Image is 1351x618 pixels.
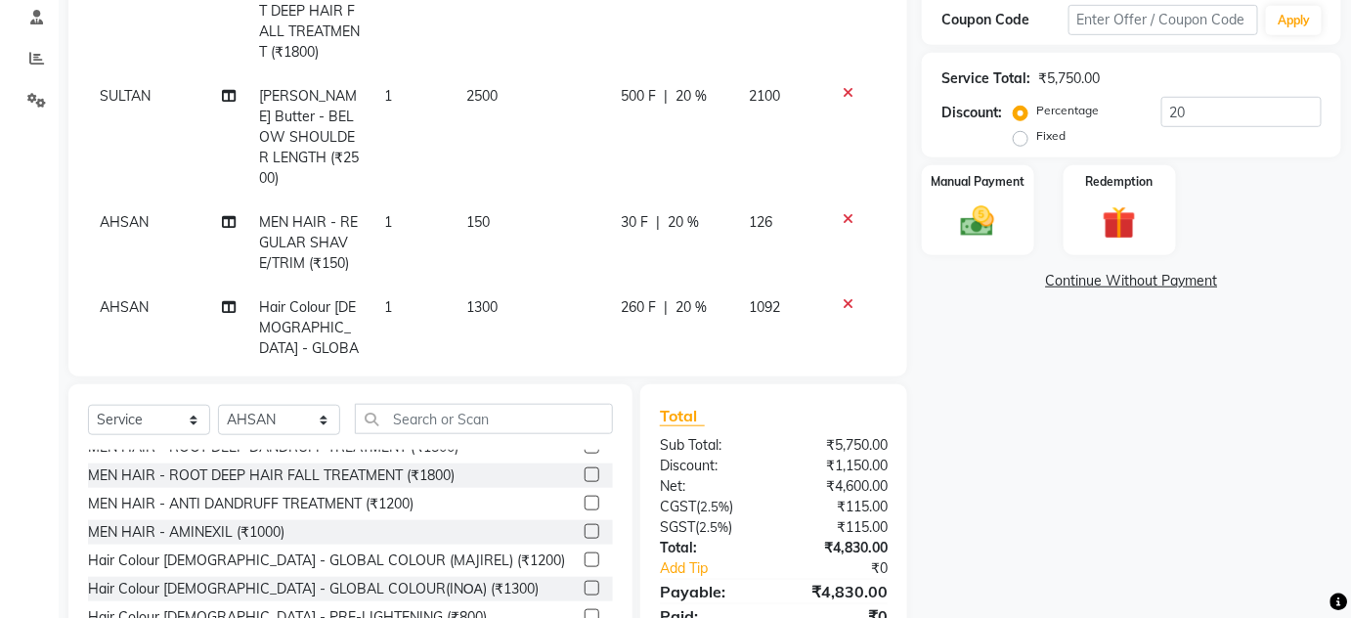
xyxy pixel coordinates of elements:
[88,522,284,543] div: MEN HAIR - AMINEXIL (₹1000)
[260,213,359,272] span: MEN HAIR - REGULAR SHAVE/TRIM (₹150)
[926,271,1337,291] a: Continue Without Payment
[645,517,774,538] div: ( )
[1038,68,1100,89] div: ₹5,750.00
[773,435,902,456] div: ₹5,750.00
[100,213,149,231] span: AHSAN
[773,517,902,538] div: ₹115.00
[645,476,774,497] div: Net:
[665,297,669,318] span: |
[100,298,149,316] span: AHSAN
[749,213,772,231] span: 126
[100,87,151,105] span: SULTAN
[795,558,902,579] div: ₹0
[749,298,780,316] span: 1092
[645,580,774,603] div: Payable:
[773,456,902,476] div: ₹1,150.00
[622,297,657,318] span: 260 F
[1068,5,1259,35] input: Enter Offer / Coupon Code
[645,456,774,476] div: Discount:
[941,10,1068,30] div: Coupon Code
[467,298,499,316] span: 1300
[660,518,695,536] span: SGST
[773,538,902,558] div: ₹4,830.00
[773,497,902,517] div: ₹115.00
[749,87,780,105] span: 2100
[660,498,696,515] span: CGST
[88,465,455,486] div: MEN HAIR - ROOT DEEP HAIR FALL TREATMENT (₹1800)
[467,213,491,231] span: 150
[622,86,657,107] span: 500 F
[676,86,708,107] span: 20 %
[931,173,1024,191] label: Manual Payment
[384,213,392,231] span: 1
[88,551,565,571] div: Hair Colour [DEMOGRAPHIC_DATA] - GLOBAL COLOUR (MAJIREL) (₹1200)
[260,298,360,398] span: Hair Colour [DEMOGRAPHIC_DATA] - GLOBAL COLOUR(INΟΑ) (₹1300)
[676,297,708,318] span: 20 %
[950,202,1005,242] img: _cash.svg
[467,87,499,105] span: 2500
[773,580,902,603] div: ₹4,830.00
[88,579,539,599] div: Hair Colour [DEMOGRAPHIC_DATA] - GLOBAL COLOUR(INΟΑ) (₹1300)
[669,212,700,233] span: 20 %
[773,476,902,497] div: ₹4,600.00
[941,68,1030,89] div: Service Total:
[1266,6,1322,35] button: Apply
[622,212,649,233] span: 30 F
[1036,102,1099,119] label: Percentage
[941,103,1002,123] div: Discount:
[645,558,795,579] a: Add Tip
[88,494,414,514] div: MEN HAIR - ANTI DANDRUFF TREATMENT (₹1200)
[355,404,613,434] input: Search or Scan
[645,538,774,558] div: Total:
[645,497,774,517] div: ( )
[384,87,392,105] span: 1
[699,519,728,535] span: 2.5%
[700,499,729,514] span: 2.5%
[1036,127,1066,145] label: Fixed
[660,406,705,426] span: Total
[384,298,392,316] span: 1
[260,87,360,187] span: [PERSON_NAME] Butter - BELOW SHOULDER LENGTH (₹2500)
[1086,173,1154,191] label: Redemption
[1092,202,1147,244] img: _gift.svg
[645,435,774,456] div: Sub Total:
[657,212,661,233] span: |
[665,86,669,107] span: |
